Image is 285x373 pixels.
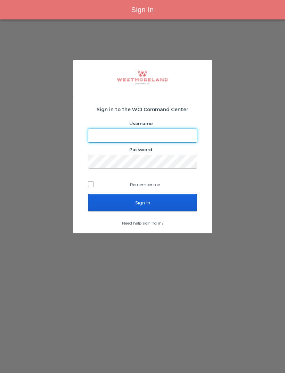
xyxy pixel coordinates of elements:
label: Password [129,147,152,152]
label: Username [129,121,153,126]
label: Remember me [88,179,197,189]
a: Need help signing in? [122,220,163,225]
h2: Sign in to the WCI Command Center [88,106,197,113]
span: Sign In [131,6,154,14]
input: Sign In [88,194,197,211]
